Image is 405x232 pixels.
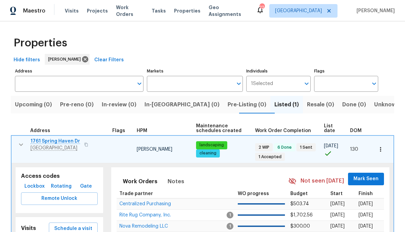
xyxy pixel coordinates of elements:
span: [DATE] [330,202,345,206]
span: 130 [350,147,358,152]
button: Gate [75,180,97,193]
span: Listed (1) [274,100,299,109]
span: Pre-reno (0) [60,100,94,109]
button: Mark Seen [348,173,384,185]
span: $1,702.56 [290,213,313,217]
span: 1 Sent [297,145,315,150]
span: $503.74 [290,202,309,206]
span: Work Order Completion [255,128,311,133]
label: Markets [147,69,243,73]
span: Done (0) [342,100,366,109]
span: Clear Filters [94,56,124,64]
span: Visits [65,7,79,14]
button: Clear Filters [92,54,127,66]
span: [PERSON_NAME] [48,56,83,63]
span: [PERSON_NAME] [137,147,172,152]
span: [GEOGRAPHIC_DATA] [275,7,322,14]
span: WO progress [238,191,269,196]
span: Work Orders [116,4,143,18]
span: 6 Done [275,145,294,150]
span: Pre-Listing (0) [228,100,266,109]
button: Open [135,79,144,88]
span: Notes [168,177,184,186]
span: In-[GEOGRAPHIC_DATA] (0) [144,100,219,109]
span: Address [30,128,50,133]
span: List date [324,124,339,133]
span: [PERSON_NAME] [354,7,395,14]
span: [DATE] [330,224,345,229]
span: cleaning [197,150,219,156]
span: [DATE] [324,144,338,148]
span: Flags [112,128,125,133]
span: Geo Assignments [209,4,248,18]
button: Open [302,79,311,88]
span: Hide filters [14,56,40,64]
button: Open [369,79,379,88]
span: 1 [227,223,233,230]
span: Start [330,191,343,196]
span: Rotating [51,182,72,191]
span: [DATE] [359,213,373,217]
span: Tasks [152,8,166,13]
span: DOM [350,128,362,133]
div: 22 [259,4,264,11]
a: Centralized Purchasing [119,202,171,206]
span: Properties [174,7,200,14]
div: [PERSON_NAME] [45,54,90,65]
button: Rotating [48,180,74,193]
span: Centralized Purchasing [119,202,171,206]
span: Mark Seen [353,175,379,183]
button: Lockbox [22,180,47,193]
span: HPM [137,128,147,133]
span: [DATE] [359,224,373,229]
button: Remote Unlock [21,192,98,205]
span: Properties [14,40,67,46]
span: Maintenance schedules created [196,124,244,133]
span: Remote Unlock [26,194,92,203]
span: Resale (0) [307,100,334,109]
a: Nova Remodeling LLC [119,224,168,228]
span: Upcoming (0) [15,100,52,109]
span: 1 [227,212,233,218]
label: Flags [314,69,378,73]
span: Trade partner [119,191,153,196]
span: 2 WIP [256,145,272,150]
span: Not seen [DATE] [301,177,344,185]
label: Address [15,69,143,73]
button: Hide filters [11,54,43,66]
span: 1 Accepted [256,154,284,160]
button: Open [234,79,244,88]
span: Finish [359,191,373,196]
span: Rite Rug Company, Inc. [119,213,171,217]
span: landscaping [197,142,227,148]
span: Lockbox [24,182,45,191]
span: Projects [87,7,108,14]
span: Budget [290,191,308,196]
a: Rite Rug Company, Inc. [119,213,171,217]
span: $300.00 [290,224,310,229]
span: 1 Selected [251,81,273,87]
h5: Visits [21,225,36,232]
span: In-review (0) [102,100,136,109]
span: Work Orders [123,177,157,186]
span: Gate [78,182,94,191]
span: [DATE] [330,213,345,217]
h5: Access codes [21,173,98,180]
label: Individuals [246,69,310,73]
span: [DATE] [359,202,373,206]
span: Maestro [23,7,45,14]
